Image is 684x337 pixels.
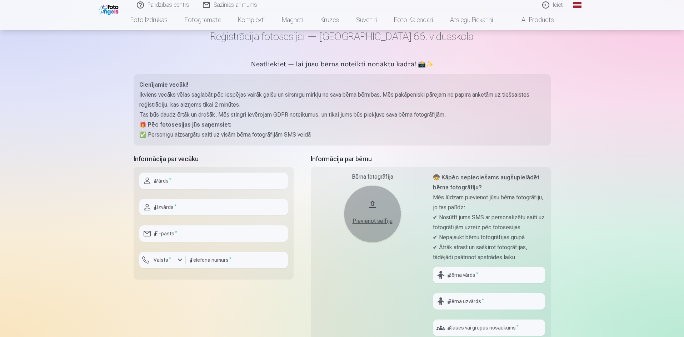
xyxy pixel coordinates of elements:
p: Tas būs daudz ērtāk un drošāk. Mēs stingri ievērojam GDPR noteikumus, un tikai jums būs piekļuve ... [139,110,545,120]
h1: Reģistrācija fotosesijai — [GEOGRAPHIC_DATA] 66. vidusskola [134,30,551,43]
a: Atslēgu piekariņi [441,10,501,30]
a: Foto kalendāri [385,10,441,30]
p: ✔ Nosūtīt jums SMS ar personalizētu saiti uz fotogrāfijām uzreiz pēc fotosesijas [433,213,545,233]
a: All products [501,10,563,30]
p: ✔ Ātrāk atrast un sašķirot fotogrāfijas, tādējādi paātrinot apstrādes laiku [433,242,545,262]
label: Valsts [151,256,174,264]
p: Ikviens vecāks vēlas saglabāt pēc iespējas vairāk gaišu un sirsnīgu mirkļu no sava bērna bērnības... [139,90,545,110]
p: ✅ Personīgu aizsargātu saiti uz visām bērna fotogrāfijām SMS veidā [139,130,545,140]
p: Mēs lūdzam pievienot jūsu bērna fotogrāfiju, jo tas palīdz: [433,193,545,213]
strong: Cienījamie vecāki! [139,81,188,88]
img: /fa1 [99,3,120,15]
a: Foto izdrukas [122,10,176,30]
h5: Informācija par bērnu [311,154,551,164]
h5: Neatliekiet — lai jūsu bērns noteikti nonāktu kadrā! 📸✨ [134,60,551,70]
div: Pievienot selfiju [351,217,394,225]
a: Komplekti [229,10,273,30]
a: Krūzes [312,10,348,30]
strong: 🧒 Kāpēc nepieciešams augšupielādēt bērna fotogrāfiju? [433,174,539,191]
a: Suvenīri [348,10,385,30]
a: Fotogrāmata [176,10,229,30]
h5: Informācija par vecāku [134,154,294,164]
a: Magnēti [273,10,312,30]
button: Valsts* [139,252,186,268]
p: ✔ Nepajaukt bērnu fotogrāfijas grupā [433,233,545,242]
button: Pievienot selfiju [344,185,401,242]
strong: 🎁 Pēc fotosesijas jūs saņemsiet: [139,121,231,128]
div: Bērna fotogrāfija [316,173,429,181]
